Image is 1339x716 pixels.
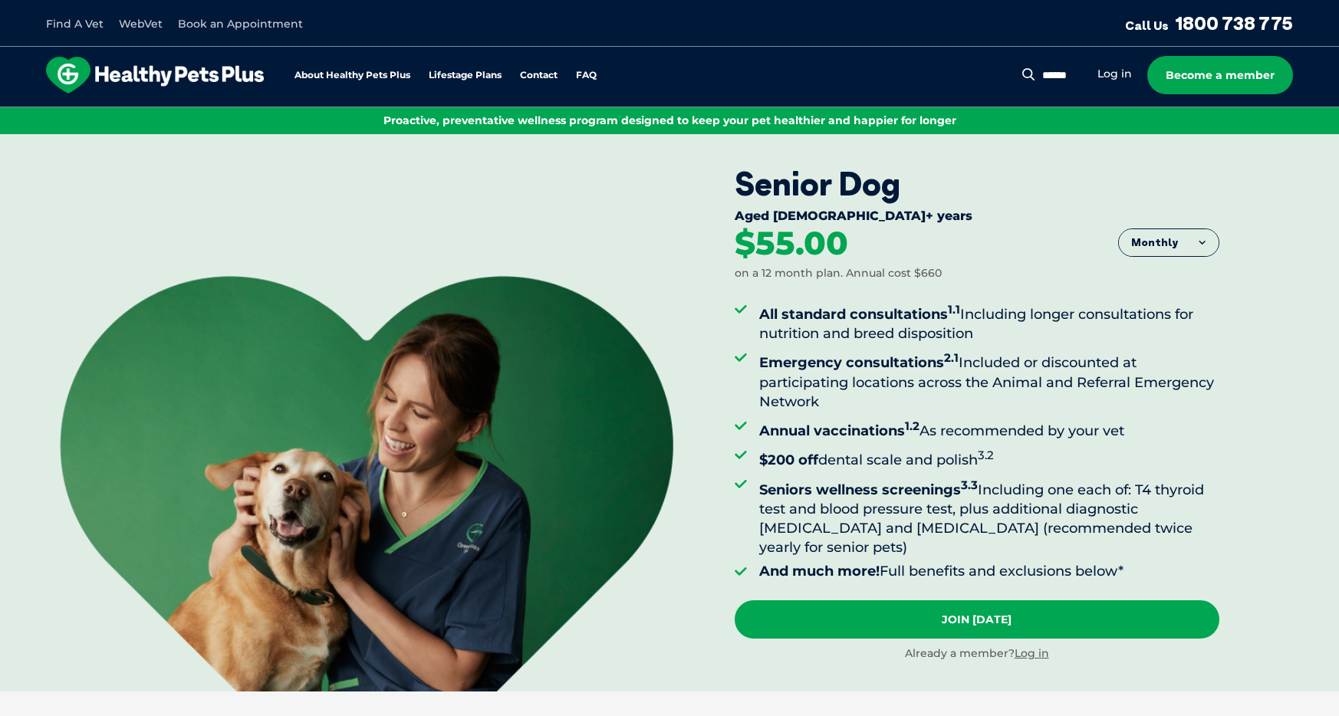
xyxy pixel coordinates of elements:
[429,71,502,80] a: Lifestage Plans
[383,113,956,127] span: Proactive, preventative wellness program designed to keep your pet healthier and happier for longer
[1097,67,1132,81] a: Log in
[759,300,1219,343] li: Including longer consultations for nutrition and breed disposition
[294,71,410,80] a: About Healthy Pets Plus
[944,350,959,365] sup: 2.1
[735,165,1219,203] div: Senior Dog
[759,563,880,580] strong: And much more!
[1119,229,1219,257] button: Monthly
[46,17,104,31] a: Find A Vet
[759,475,1219,558] li: Including one each of: T4 thyroid test and blood pressure test, plus additional diagnostic [MEDIC...
[1015,646,1049,660] a: Log in
[1125,11,1293,34] a: Call Us1800 738 775
[759,354,959,371] strong: Emergency consultations
[60,276,673,691] img: <br /> <b>Warning</b>: Undefined variable $title in <b>/var/www/html/current/codepool/wp-content/...
[759,416,1219,441] li: As recommended by your vet
[961,478,978,492] sup: 3.3
[948,302,960,317] sup: 1.1
[46,57,264,94] img: hpp-logo
[759,481,978,498] strong: Seniors wellness screenings
[978,448,994,462] sup: 3.2
[576,71,597,80] a: FAQ
[735,266,942,281] div: on a 12 month plan. Annual cost $660
[119,17,163,31] a: WebVet
[1125,18,1169,33] span: Call Us
[735,227,848,261] div: $55.00
[1019,67,1038,82] button: Search
[1147,56,1293,94] a: Become a member
[759,306,960,323] strong: All standard consultations
[520,71,558,80] a: Contact
[759,562,1219,581] li: Full benefits and exclusions below*
[759,348,1219,412] li: Included or discounted at participating locations across the Animal and Referral Emergency Network
[735,209,1219,227] div: Aged [DEMOGRAPHIC_DATA]+ years
[759,422,920,439] strong: Annual vaccinations
[759,445,1219,470] li: dental scale and polish
[759,452,818,468] strong: $200 off
[905,419,920,433] sup: 1.2
[735,646,1219,662] div: Already a member?
[735,600,1219,639] a: Join [DATE]
[178,17,303,31] a: Book an Appointment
